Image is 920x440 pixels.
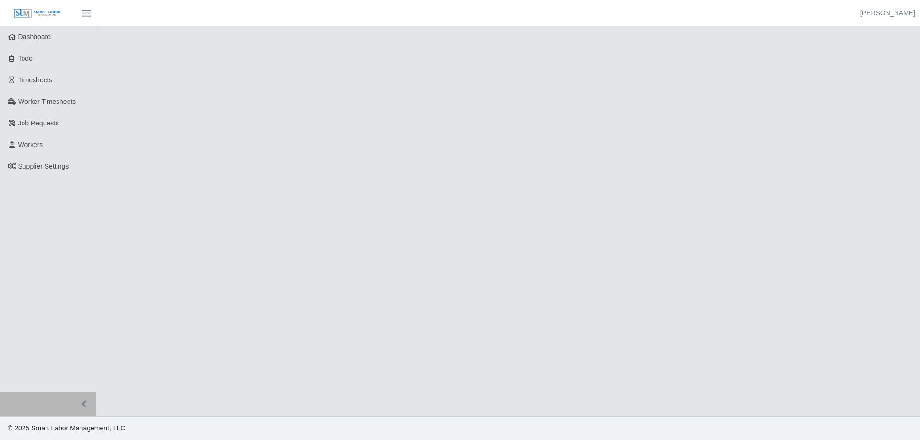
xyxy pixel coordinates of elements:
[18,76,53,84] span: Timesheets
[18,141,43,148] span: Workers
[18,33,51,41] span: Dashboard
[18,98,76,105] span: Worker Timesheets
[18,162,69,170] span: Supplier Settings
[8,424,125,432] span: © 2025 Smart Labor Management, LLC
[13,8,61,19] img: SLM Logo
[18,119,59,127] span: Job Requests
[860,8,915,18] a: [PERSON_NAME]
[18,55,33,62] span: Todo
